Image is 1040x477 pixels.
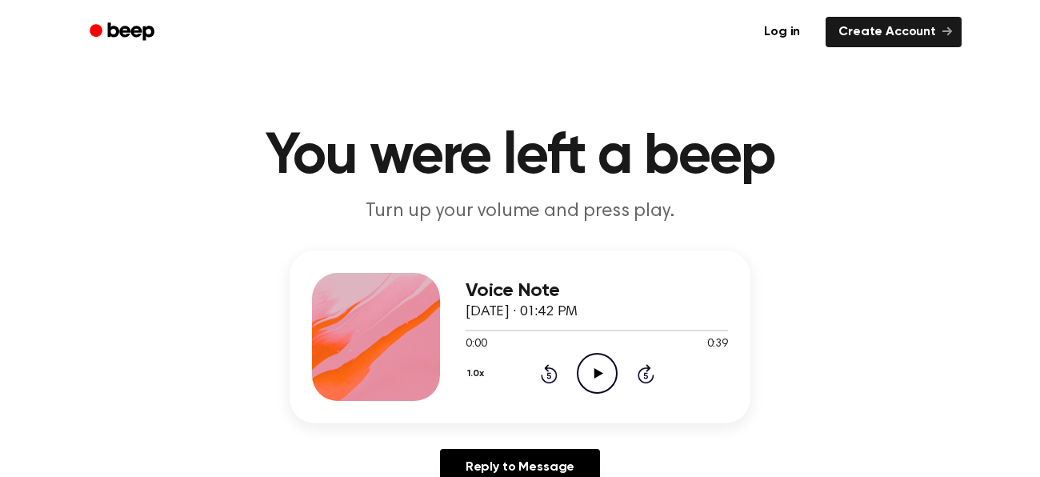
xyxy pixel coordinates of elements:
span: 0:00 [466,336,486,353]
span: 0:39 [707,336,728,353]
h3: Voice Note [466,280,728,302]
a: Beep [78,17,169,48]
span: [DATE] · 01:42 PM [466,305,578,319]
button: 1.0x [466,360,490,387]
p: Turn up your volume and press play. [213,198,827,225]
a: Log in [748,14,816,50]
a: Create Account [826,17,962,47]
h1: You were left a beep [110,128,930,186]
